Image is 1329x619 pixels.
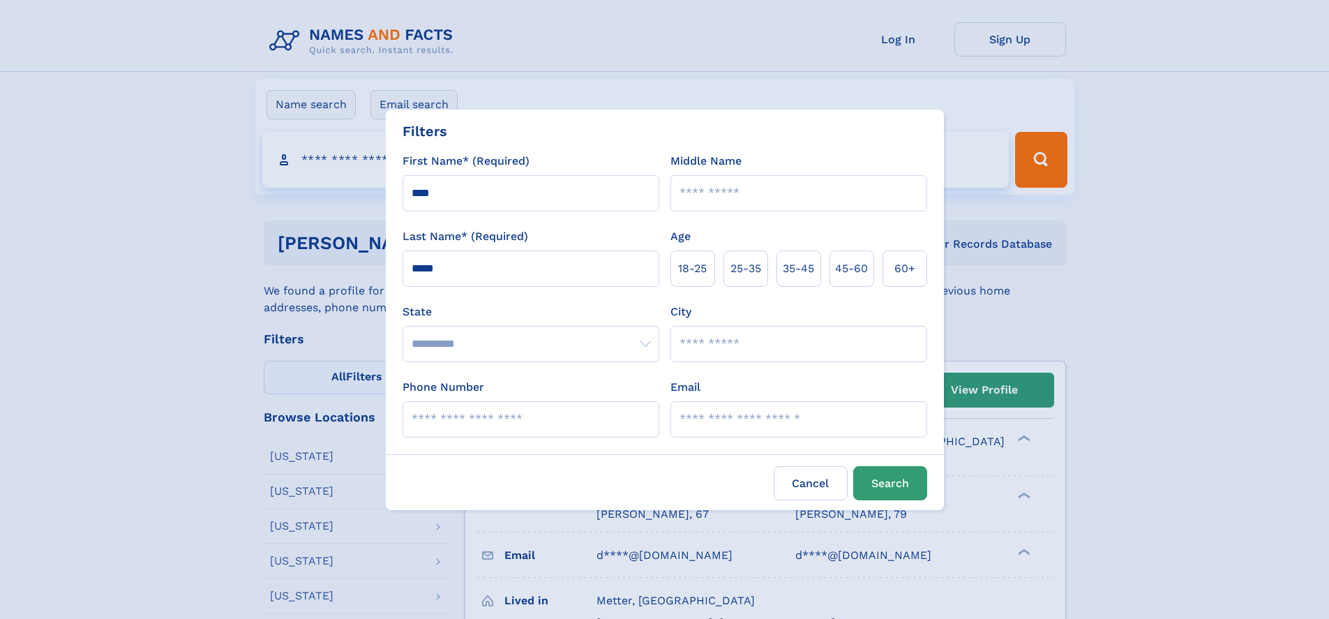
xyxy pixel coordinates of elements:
label: Last Name* (Required) [403,228,528,245]
label: First Name* (Required) [403,153,530,170]
span: 60+ [894,260,915,277]
span: 18‑25 [678,260,707,277]
span: 35‑45 [783,260,814,277]
label: State [403,304,659,320]
div: Filters [403,121,447,142]
label: Age [670,228,691,245]
label: Phone Number [403,379,484,396]
label: Cancel [774,466,848,500]
label: Middle Name [670,153,742,170]
label: City [670,304,691,320]
span: 25‑35 [730,260,761,277]
span: 45‑60 [835,260,868,277]
label: Email [670,379,700,396]
button: Search [853,466,927,500]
